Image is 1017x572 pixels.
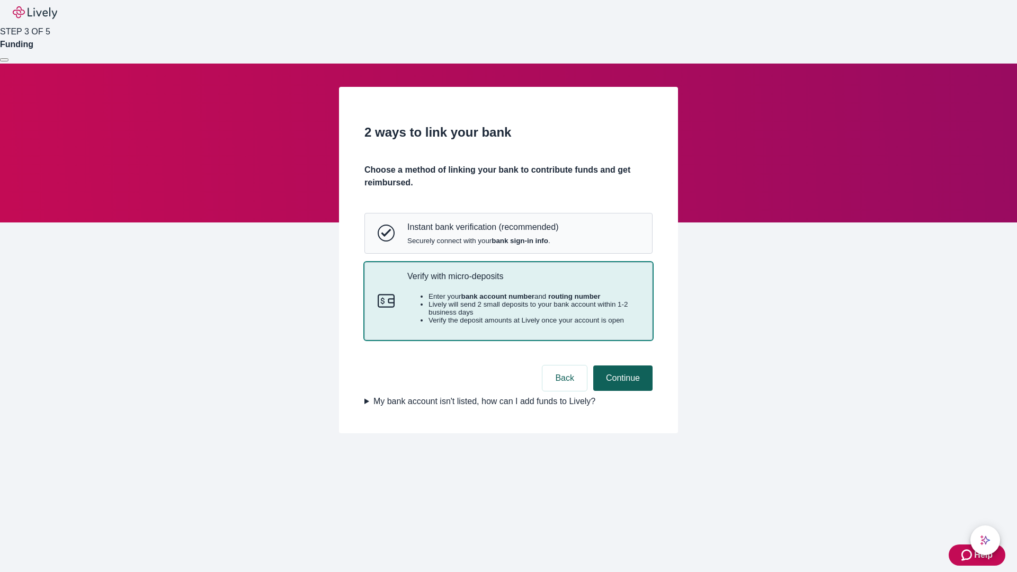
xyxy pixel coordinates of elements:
svg: Instant bank verification [378,225,395,242]
button: Micro-depositsVerify with micro-depositsEnter yourbank account numberand routing numberLively wil... [365,263,652,340]
p: Verify with micro-deposits [407,271,639,281]
h4: Choose a method of linking your bank to contribute funds and get reimbursed. [364,164,653,189]
svg: Zendesk support icon [961,549,974,561]
button: Instant bank verificationInstant bank verification (recommended)Securely connect with yourbank si... [365,213,652,253]
summary: My bank account isn't listed, how can I add funds to Lively? [364,395,653,408]
span: Securely connect with your . [407,237,558,245]
button: chat [970,525,1000,555]
span: Help [974,549,993,561]
li: Verify the deposit amounts at Lively once your account is open [429,316,639,324]
strong: bank sign-in info [492,237,548,245]
h2: 2 ways to link your bank [364,123,653,142]
button: Back [542,365,587,391]
p: Instant bank verification (recommended) [407,222,558,232]
strong: routing number [548,292,600,300]
svg: Lively AI Assistant [980,535,991,546]
strong: bank account number [461,292,535,300]
li: Enter your and [429,292,639,300]
button: Continue [593,365,653,391]
svg: Micro-deposits [378,292,395,309]
img: Lively [13,6,57,19]
button: Zendesk support iconHelp [949,544,1005,566]
li: Lively will send 2 small deposits to your bank account within 1-2 business days [429,300,639,316]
